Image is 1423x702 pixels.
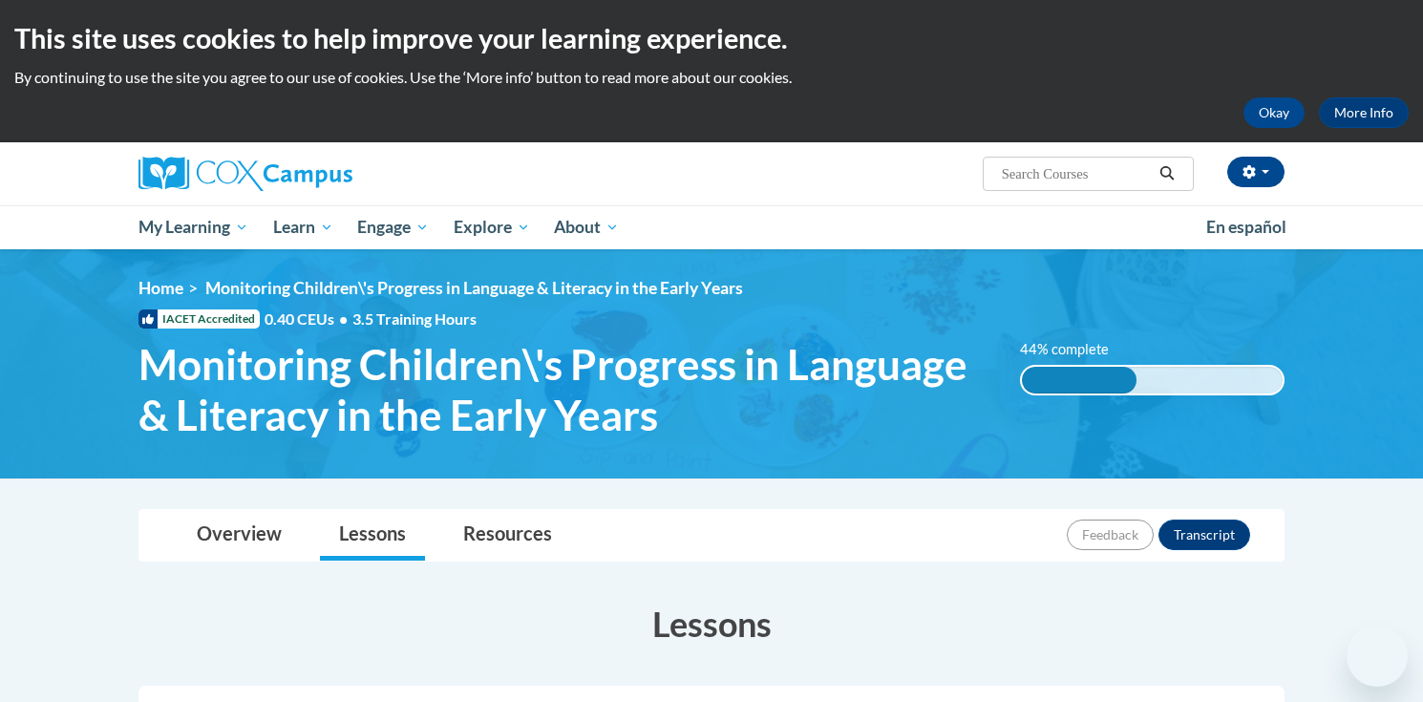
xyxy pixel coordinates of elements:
[265,308,352,330] span: 0.40 CEUs
[14,19,1409,57] h2: This site uses cookies to help improve your learning experience.
[1243,97,1305,128] button: Okay
[110,205,1313,249] div: Main menu
[138,216,248,239] span: My Learning
[1067,520,1154,550] button: Feedback
[542,205,632,249] a: About
[138,157,352,191] img: Cox Campus
[1022,367,1136,394] div: 44% complete
[339,309,348,328] span: •
[352,309,477,328] span: 3.5 Training Hours
[138,278,183,298] a: Home
[261,205,346,249] a: Learn
[345,205,441,249] a: Engage
[1194,207,1299,247] a: En español
[1319,97,1409,128] a: More Info
[554,216,619,239] span: About
[138,600,1285,648] h3: Lessons
[14,67,1409,88] p: By continuing to use the site you agree to our use of cookies. Use the ‘More info’ button to read...
[357,216,429,239] span: Engage
[1206,217,1286,237] span: En español
[205,278,743,298] span: Monitoring Children\'s Progress in Language & Literacy in the Early Years
[273,216,333,239] span: Learn
[138,309,260,329] span: IACET Accredited
[454,216,530,239] span: Explore
[1158,520,1250,550] button: Transcript
[1227,157,1285,187] button: Account Settings
[444,510,571,561] a: Resources
[138,157,501,191] a: Cox Campus
[1347,626,1408,687] iframe: Button to launch messaging window
[320,510,425,561] a: Lessons
[1000,162,1153,185] input: Search Courses
[126,205,261,249] a: My Learning
[1020,339,1130,360] label: 44% complete
[441,205,542,249] a: Explore
[138,339,991,440] span: Monitoring Children\'s Progress in Language & Literacy in the Early Years
[178,510,301,561] a: Overview
[1153,162,1181,185] button: Search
